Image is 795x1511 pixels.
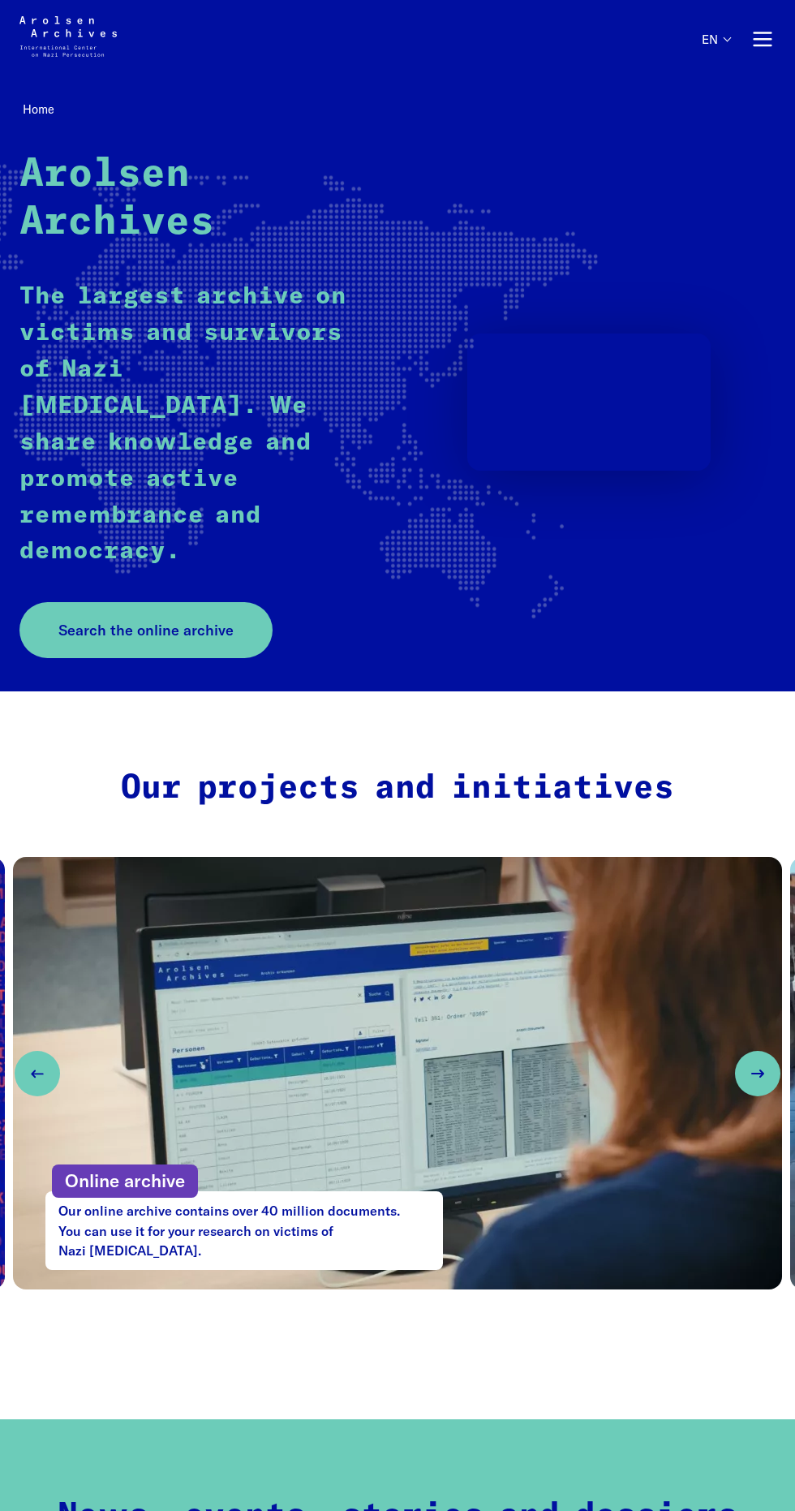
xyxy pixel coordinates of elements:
[19,155,214,242] strong: Arolsen Archives
[54,769,741,808] h2: Our projects and initiatives
[735,1051,780,1096] button: Next slide
[19,97,776,122] nav: Breadcrumb
[19,602,273,658] a: Search the online archive
[702,16,776,62] nav: Primary
[15,1051,60,1096] button: Previous slide
[45,1191,443,1270] p: Our online archive contains over 40 million documents. You can use it for your research on victim...
[58,619,234,641] span: Search the online archive
[19,278,369,570] p: The largest archive on victims and survivors of Nazi [MEDICAL_DATA]. We share knowledge and promo...
[702,32,730,78] button: English, language selection
[13,857,782,1289] a: Online archiveOur online archive contains over 40 million documents. You can use it for your rese...
[52,1164,198,1198] p: Online archive
[13,857,782,1289] li: 1 / 4
[23,101,54,117] span: Home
